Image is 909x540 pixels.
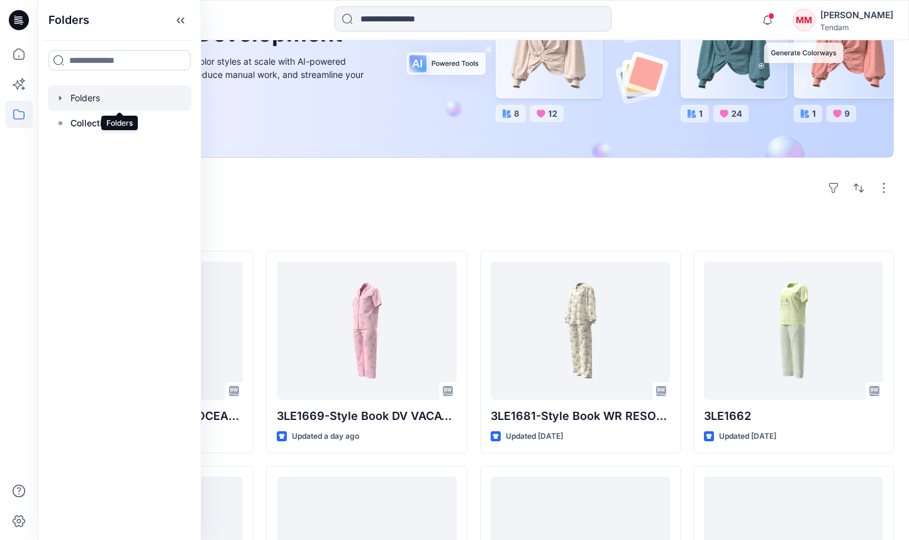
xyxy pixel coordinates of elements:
div: [PERSON_NAME] [820,8,893,23]
a: Discover more [84,109,367,135]
div: Explore ideas faster and recolor styles at scale with AI-powered tools that boost creativity, red... [84,55,367,94]
p: 3LE1662 [704,407,883,425]
a: 3LE1662 [704,262,883,400]
p: 3LE1669-Style Book DV VACATION PJ FR-2ND [277,407,456,425]
p: 3LE1681-Style Book WR RESORT PJ FR-2ND [491,407,670,425]
div: Tendam [820,23,893,32]
p: Updated [DATE] [719,430,776,443]
p: Updated a day ago [292,430,359,443]
p: Updated [DATE] [506,430,563,443]
a: 3LE1681-Style Book WR RESORT PJ FR-2ND [491,262,670,400]
a: 3LE1669-Style Book DV VACATION PJ FR-2ND [277,262,456,400]
p: Collections [70,116,118,131]
div: MM [793,9,815,31]
h4: Styles [53,223,894,238]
